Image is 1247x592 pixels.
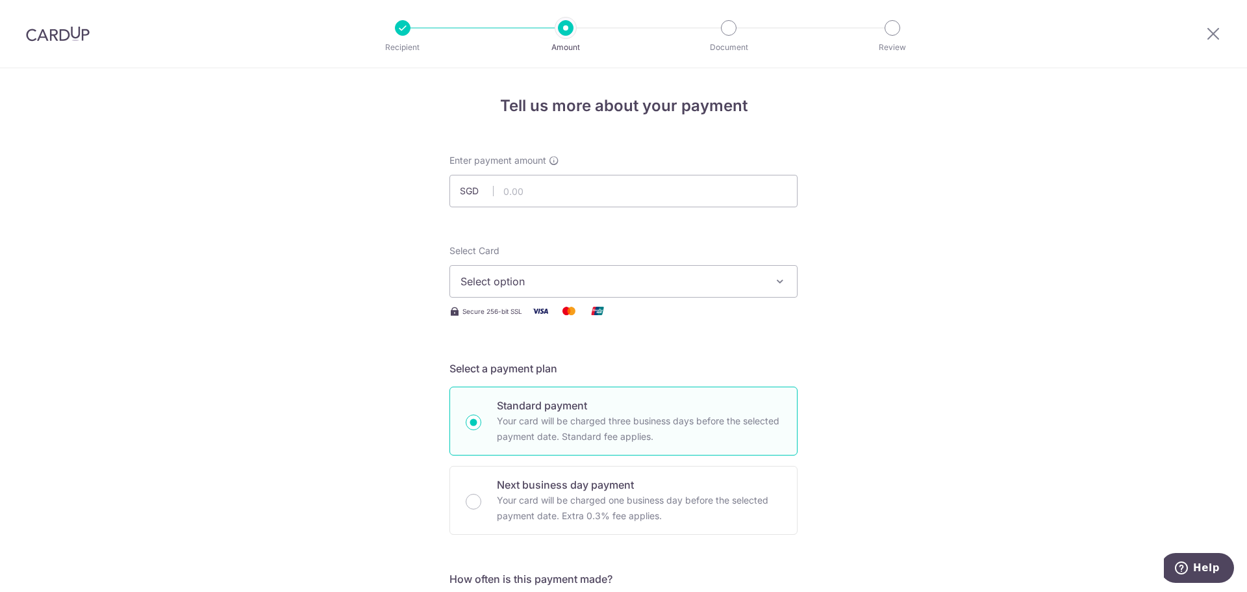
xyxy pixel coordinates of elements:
img: Mastercard [556,303,582,319]
span: Secure 256-bit SSL [462,306,522,316]
p: Next business day payment [497,477,781,493]
p: Your card will be charged three business days before the selected payment date. Standard fee appl... [497,413,781,444]
span: Select option [460,274,763,289]
span: SGD [460,185,494,198]
span: Enter payment amount [449,154,546,167]
button: Select option [449,265,798,298]
img: Visa [527,303,553,319]
p: Your card will be charged one business day before the selected payment date. Extra 0.3% fee applies. [497,493,781,524]
img: CardUp [26,26,90,42]
span: translation missing: en.payables.payment_networks.credit_card.summary.labels.select_card [449,245,499,256]
p: Amount [518,41,614,54]
img: Union Pay [585,303,611,319]
h5: Select a payment plan [449,361,798,376]
p: Recipient [355,41,451,54]
iframe: Opens a widget where you can find more information [1164,553,1234,586]
p: Standard payment [497,398,781,413]
h5: How often is this payment made? [449,571,798,587]
input: 0.00 [449,175,798,207]
p: Review [844,41,940,54]
p: Document [681,41,777,54]
h4: Tell us more about your payment [449,94,798,118]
